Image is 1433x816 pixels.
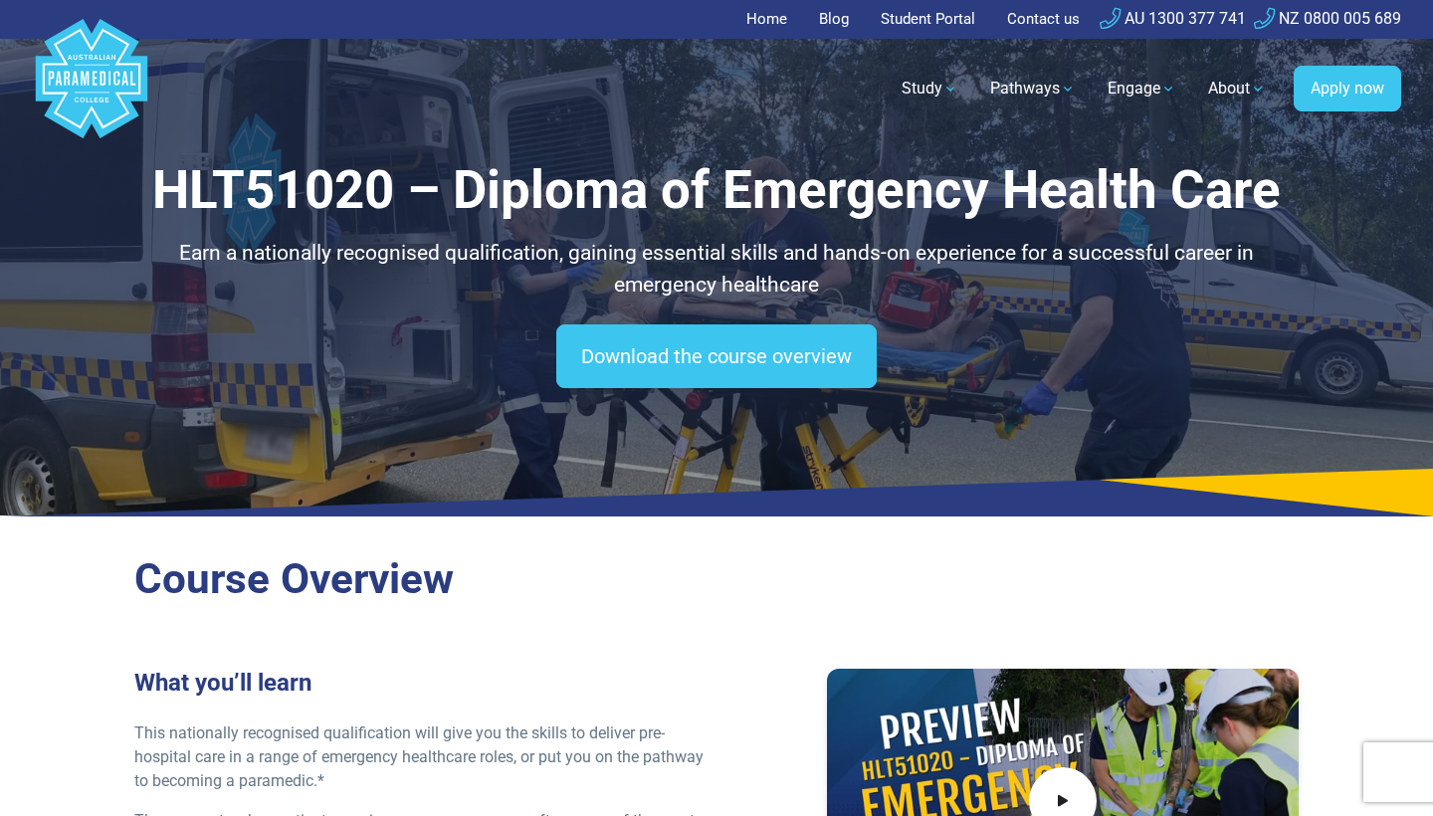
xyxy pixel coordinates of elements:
h3: What you’ll learn [134,669,705,698]
a: About [1196,61,1278,116]
a: Download the course overview [556,324,877,388]
a: Pathways [978,61,1088,116]
a: Engage [1096,61,1188,116]
h1: HLT51020 – Diploma of Emergency Health Care [134,159,1299,222]
a: Apply now [1294,66,1401,111]
a: AU 1300 377 741 [1100,9,1246,28]
p: Earn a nationally recognised qualification, gaining essential skills and hands-on experience for ... [134,238,1299,301]
p: This nationally recognised qualification will give you the skills to deliver pre-hospital care in... [134,721,705,793]
h2: Course Overview [134,554,1299,605]
a: Study [890,61,970,116]
a: NZ 0800 005 689 [1254,9,1401,28]
a: Australian Paramedical College [32,39,151,139]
